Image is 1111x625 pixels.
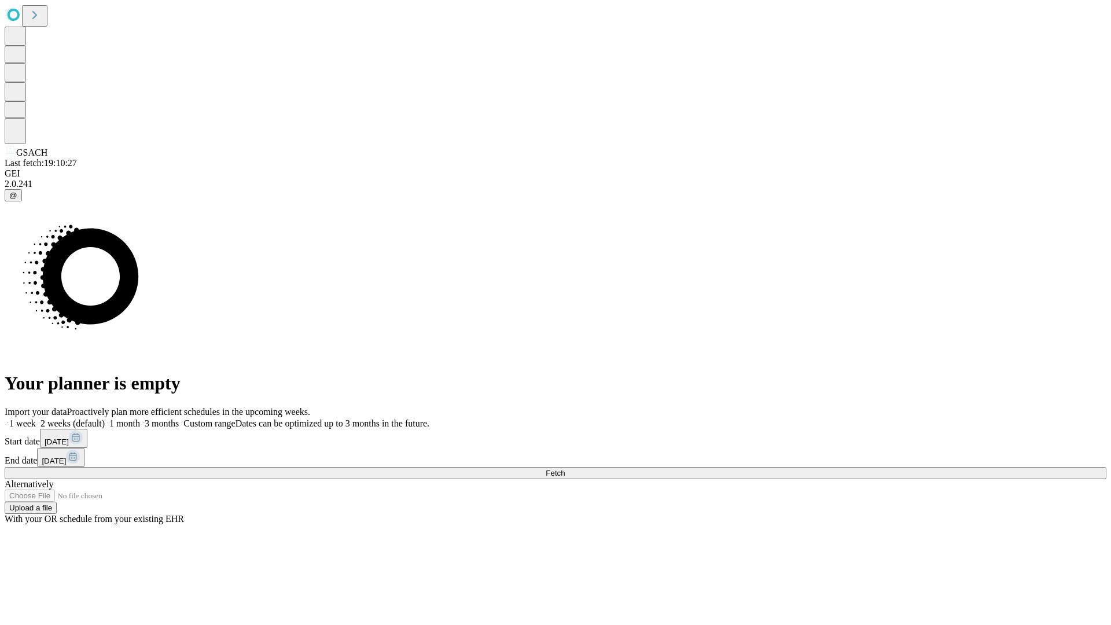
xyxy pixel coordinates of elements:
[5,407,67,417] span: Import your data
[5,448,1106,467] div: End date
[109,418,140,428] span: 1 month
[5,514,184,524] span: With your OR schedule from your existing EHR
[5,189,22,201] button: @
[5,373,1106,394] h1: Your planner is empty
[42,457,66,465] span: [DATE]
[5,479,53,489] span: Alternatively
[5,168,1106,179] div: GEI
[9,418,36,428] span: 1 week
[183,418,235,428] span: Custom range
[546,469,565,477] span: Fetch
[5,502,57,514] button: Upload a file
[145,418,179,428] span: 3 months
[5,179,1106,189] div: 2.0.241
[41,418,105,428] span: 2 weeks (default)
[5,467,1106,479] button: Fetch
[40,429,87,448] button: [DATE]
[9,191,17,200] span: @
[5,158,77,168] span: Last fetch: 19:10:27
[16,148,47,157] span: GSACH
[5,429,1106,448] div: Start date
[37,448,84,467] button: [DATE]
[236,418,429,428] span: Dates can be optimized up to 3 months in the future.
[67,407,310,417] span: Proactively plan more efficient schedules in the upcoming weeks.
[45,437,69,446] span: [DATE]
